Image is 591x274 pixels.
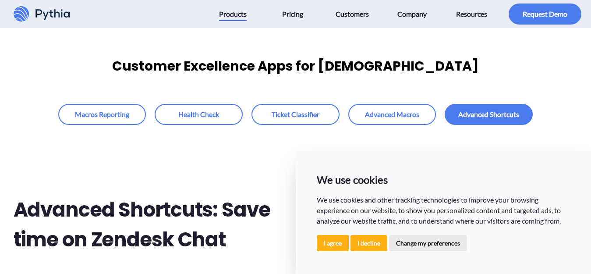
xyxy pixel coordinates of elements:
[336,7,369,21] span: Customers
[350,235,387,251] button: I decline
[219,7,247,21] span: Products
[389,235,467,251] button: Change my preferences
[14,195,288,254] h2: Advanced Shortcuts: Save time on Zendesk Chat
[456,7,487,21] span: Resources
[317,235,349,251] button: I agree
[397,7,427,21] span: Company
[282,7,303,21] span: Pricing
[317,195,570,226] p: We use cookies and other tracking technologies to improve your browsing experience on our website...
[317,172,570,188] p: We use cookies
